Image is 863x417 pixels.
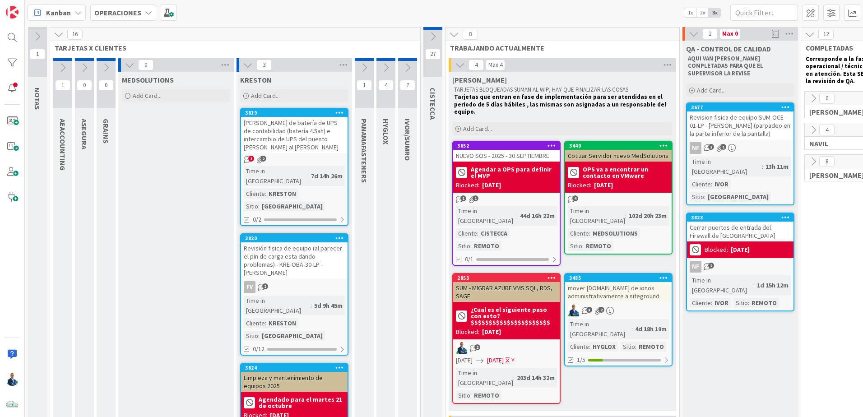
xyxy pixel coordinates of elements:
[245,365,348,371] div: 3824
[705,245,728,255] div: Blocked:
[631,324,633,334] span: :
[253,215,261,224] span: 0/2
[565,274,672,302] div: 3485mover [DOMAIN_NAME] de ionos administrativamente a siteground
[465,255,473,264] span: 0/1
[565,150,672,162] div: Cotizar Servidor nuevo MedSolutions
[818,29,834,40] span: 12
[258,201,260,211] span: :
[687,213,793,241] div: 3823Cerrar puertos de entrada del Firewall de [GEOGRAPHIC_DATA]
[6,6,19,19] img: Visit kanbanzone.com
[453,274,560,302] div: 2853SUM - MIGRAR AZURE VMS SQL, RDS, SAGE
[55,43,409,52] span: TARJETAS X CLIENTES
[731,245,750,255] div: [DATE]
[244,281,255,293] div: FV
[705,192,771,202] div: [GEOGRAPHIC_DATA]
[456,206,516,226] div: Time in [GEOGRAPHIC_DATA]
[122,75,174,84] span: MEDSOLUTIONS
[244,166,307,186] div: Time in [GEOGRAPHIC_DATA]
[381,119,390,144] span: HYGLOX
[711,179,712,189] span: :
[482,327,501,337] div: [DATE]
[635,342,636,352] span: :
[450,43,668,52] span: TRABAJANDO ACTUALMENTE
[636,342,666,352] div: REMOTO
[456,342,468,354] img: GA
[569,275,672,281] div: 3485
[266,189,298,199] div: KRESTON
[244,318,265,328] div: Cliente
[471,306,557,325] b: ¿Cual es el siguiente paso con esto? $$$$$$$$$$$$$$$$$$$$$$
[565,142,672,162] div: 3440Cotizar Servidor nuevo MedSolutions
[516,211,518,221] span: :
[309,171,345,181] div: 7d 14h 26m
[241,109,348,117] div: 3819
[755,280,791,290] div: 1d 15h 12m
[6,373,19,386] img: GA
[6,398,19,411] img: avatar
[568,241,582,251] div: Sitio
[456,368,513,388] div: Time in [GEOGRAPHIC_DATA]
[686,44,771,53] span: QA - CONTROL DE CALIDAD
[357,80,372,91] span: 1
[400,80,415,91] span: 7
[590,342,618,352] div: HYGLOX
[690,275,753,295] div: Time in [GEOGRAPHIC_DATA]
[572,195,578,201] span: 4
[469,60,484,70] span: 4
[77,80,92,91] span: 0
[569,143,672,149] div: 3440
[260,201,325,211] div: [GEOGRAPHIC_DATA]
[586,307,592,313] span: 3
[709,8,721,17] span: 3x
[568,228,589,238] div: Cliente
[138,60,153,70] span: 0
[565,142,672,150] div: 3440
[256,60,272,70] span: 3
[241,364,348,392] div: 3824Limpieza y mantenimiento de equipos 2025
[470,390,472,400] span: :
[471,166,557,179] b: Agendar a OPS para definir el MVP
[463,29,478,40] span: 8
[568,206,625,226] div: Time in [GEOGRAPHIC_DATA]
[453,142,560,162] div: 3652NUEVO SOS - 2025 - 30 SEPTIEMBRE
[241,109,348,153] div: 3819[PERSON_NAME] de batería de UPS de contabilidad (batería 4.5ah) e intercambio de UPS del pues...
[454,86,628,93] span: TARJETAS BLOQUEADAS SUMAN AL WIP, HAY QUE FINALIZAR LAS COSAS
[241,372,348,392] div: Limpieza y mantenimiento de equipos 2025
[478,228,510,238] div: CISTECCA
[720,144,726,150] span: 1
[568,181,591,190] div: Blocked:
[687,142,793,154] div: NF
[245,110,348,116] div: 3819
[473,195,478,201] span: 1
[589,228,590,238] span: :
[568,305,580,316] img: GA
[241,242,348,278] div: Revisión fisica de equipo (al parecer el pin de carga esta dando problemas) - KRE-OBA-30-LP - [PE...
[241,234,348,242] div: 3820
[470,241,472,251] span: :
[58,119,67,171] span: AEACCOUNTING
[244,296,311,315] div: Time in [GEOGRAPHIC_DATA]
[819,125,835,135] span: 4
[625,211,626,221] span: :
[621,342,635,352] div: Sitio
[307,171,309,181] span: :
[696,8,709,17] span: 2x
[453,274,560,282] div: 2853
[687,213,793,222] div: 3823
[477,228,478,238] span: :
[251,92,280,100] span: Add Card...
[711,298,712,308] span: :
[594,181,613,190] div: [DATE]
[453,342,560,354] div: GA
[819,156,835,167] span: 8
[456,390,470,400] div: Sitio
[457,143,560,149] div: 3652
[565,282,672,302] div: mover [DOMAIN_NAME] de ionos administrativamente a siteground
[691,104,793,111] div: 3677
[312,301,345,310] div: 5d 9h 45m
[582,241,584,251] span: :
[688,55,765,77] strong: AQUI VAN [PERSON_NAME] COMPLETADAS PARA QUE EL SUPERVISOR LA REVISE
[456,241,470,251] div: Sitio
[244,189,265,199] div: Cliente
[704,192,705,202] span: :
